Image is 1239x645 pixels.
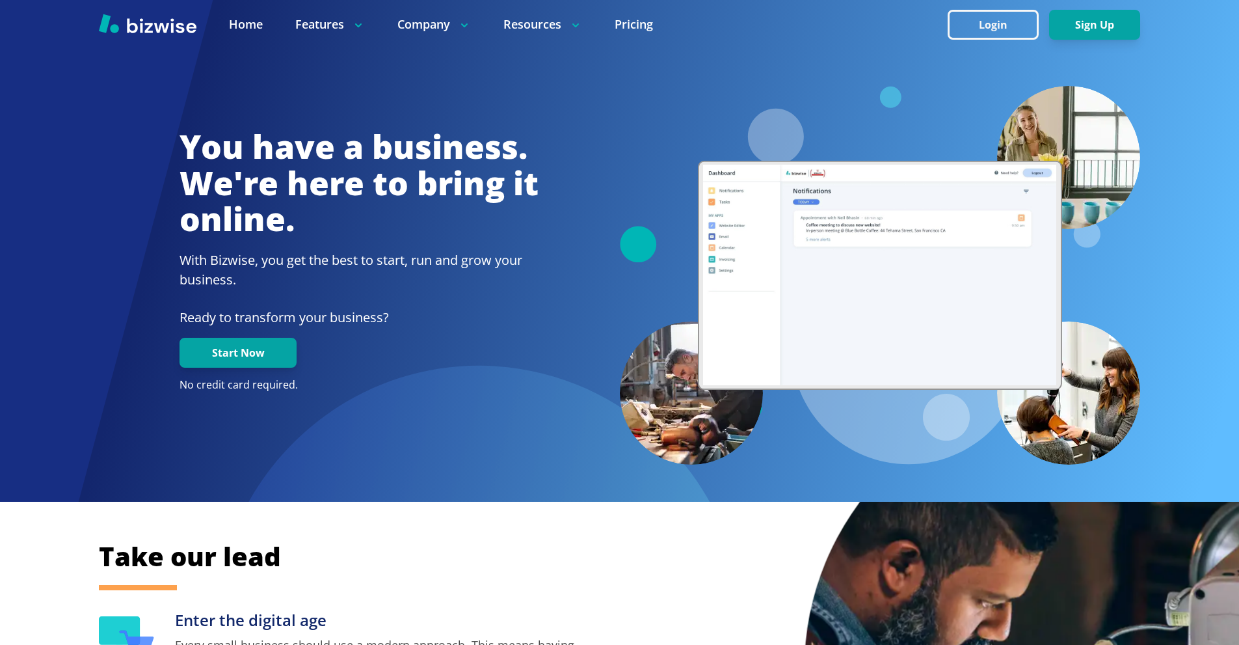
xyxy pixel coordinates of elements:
[948,10,1039,40] button: Login
[615,16,653,33] a: Pricing
[180,347,297,359] a: Start Now
[99,539,1074,574] h2: Take our lead
[503,16,582,33] p: Resources
[295,16,365,33] p: Features
[229,16,263,33] a: Home
[397,16,471,33] p: Company
[180,129,539,238] h1: You have a business. We're here to bring it online.
[99,14,196,33] img: Bizwise Logo
[180,251,539,290] h2: With Bizwise, you get the best to start, run and grow your business.
[180,308,539,327] p: Ready to transform your business?
[180,378,539,392] p: No credit card required.
[1049,10,1140,40] button: Sign Up
[948,19,1049,31] a: Login
[1049,19,1140,31] a: Sign Up
[175,610,587,631] h3: Enter the digital age
[180,338,297,368] button: Start Now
